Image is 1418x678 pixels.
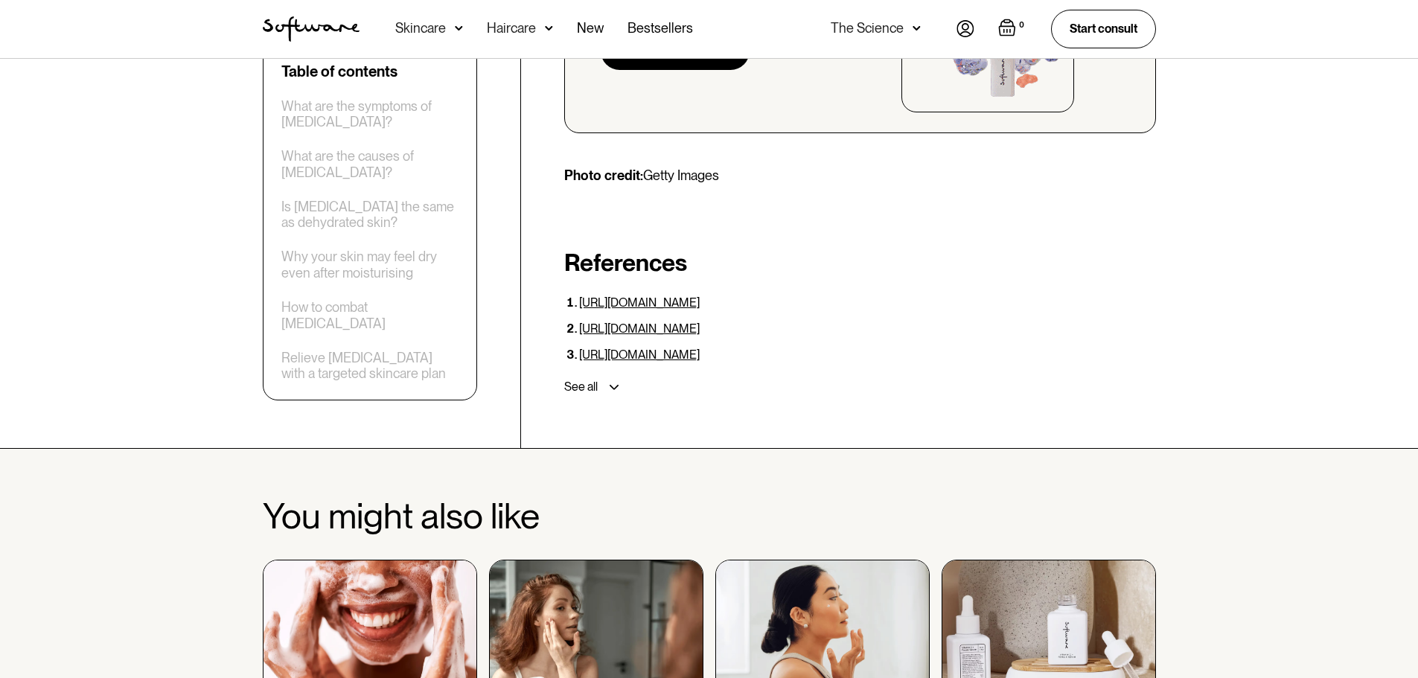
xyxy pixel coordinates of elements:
[263,496,1156,536] h2: You might also like
[579,322,700,336] a: [URL][DOMAIN_NAME]
[564,133,1156,150] p: ‍
[281,148,459,180] a: What are the causes of [MEDICAL_DATA]?
[263,16,360,42] a: home
[831,21,904,36] div: The Science
[564,249,1156,277] h2: References
[1016,19,1027,32] div: 0
[913,21,921,36] img: arrow down
[564,167,1156,184] p: Getty Images
[1051,10,1156,48] a: Start consult
[281,63,397,80] div: Table of contents
[545,21,553,36] img: arrow down
[579,295,700,310] a: [URL][DOMAIN_NAME]
[395,21,446,36] div: Skincare
[281,199,459,231] a: Is [MEDICAL_DATA] the same as dehydrated skin?
[564,380,598,394] div: See all
[263,16,360,42] img: Software Logo
[579,348,700,362] a: [URL][DOMAIN_NAME]
[455,21,463,36] img: arrow down
[281,299,459,331] a: How to combat [MEDICAL_DATA]
[281,98,459,130] a: What are the symptoms of [MEDICAL_DATA]?
[487,21,536,36] div: Haircare
[281,249,459,281] a: Why your skin may feel dry even after moisturising
[281,350,459,382] a: Relieve [MEDICAL_DATA] with a targeted skincare plan
[564,167,643,183] strong: Photo credit:
[998,19,1027,39] a: Open empty cart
